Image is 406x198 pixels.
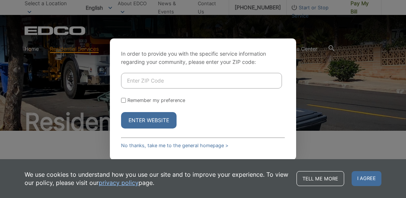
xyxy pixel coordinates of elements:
input: Enter ZIP Code [121,73,282,89]
p: We use cookies to understand how you use our site and to improve your experience. To view our pol... [25,170,289,187]
p: In order to provide you with the specific service information regarding your community, please en... [121,50,285,66]
label: Remember my preference [127,98,185,103]
a: Tell me more [296,171,344,186]
button: Enter Website [121,112,177,129]
a: No thanks, take me to the general homepage > [121,143,228,148]
a: privacy policy [99,179,139,187]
